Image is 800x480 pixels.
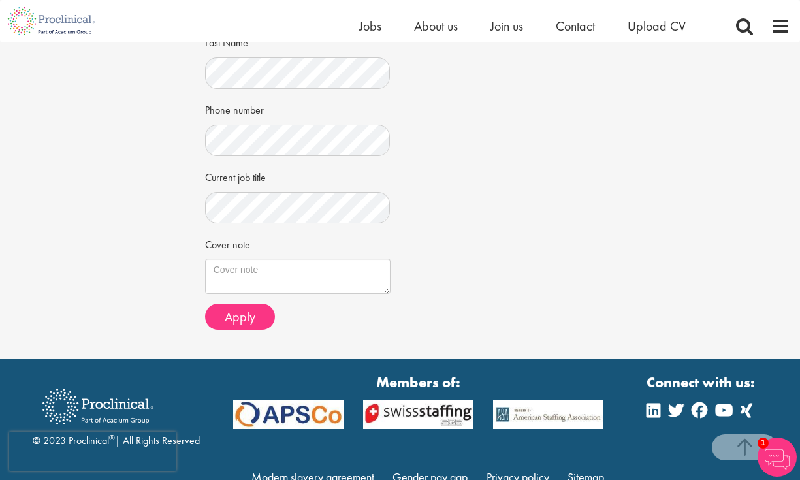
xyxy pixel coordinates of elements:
a: About us [414,18,458,35]
span: Apply [225,308,255,325]
div: © 2023 Proclinical | All Rights Reserved [33,379,200,449]
img: Chatbot [758,438,797,477]
img: APSCo [353,400,483,429]
button: Apply [205,304,275,330]
label: Phone number [205,99,264,118]
img: APSCo [483,400,613,429]
a: Join us [490,18,523,35]
strong: Members of: [233,372,604,392]
img: Proclinical Recruitment [33,379,163,434]
label: Cover note [205,233,250,253]
span: 1 [758,438,769,449]
img: APSCo [223,400,353,429]
label: Current job title [205,166,266,185]
a: Upload CV [628,18,686,35]
iframe: reCAPTCHA [9,432,176,471]
a: Contact [556,18,595,35]
strong: Connect with us: [647,372,758,392]
a: Jobs [359,18,381,35]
